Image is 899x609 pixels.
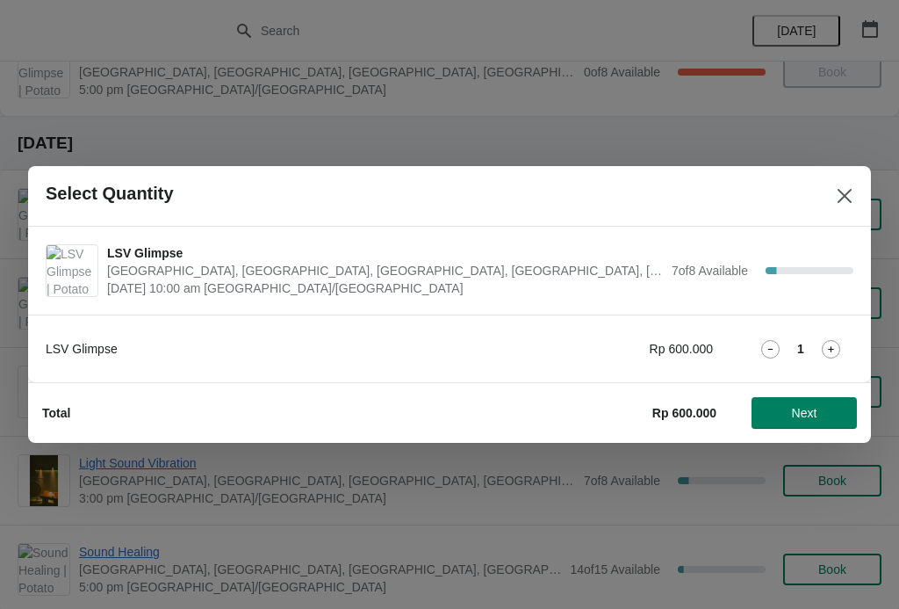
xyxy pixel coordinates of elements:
[107,279,663,297] span: [DATE] 10:00 am [GEOGRAPHIC_DATA]/[GEOGRAPHIC_DATA]
[46,184,174,204] h2: Select Quantity
[829,180,860,212] button: Close
[107,262,663,279] span: [GEOGRAPHIC_DATA], [GEOGRAPHIC_DATA], [GEOGRAPHIC_DATA], [GEOGRAPHIC_DATA], [GEOGRAPHIC_DATA]
[47,245,97,296] img: LSV Glimpse | Potato Head Suites & Studios, Jalan Petitenget, Seminyak, Badung Regency, Bali, Ind...
[107,244,663,262] span: LSV Glimpse
[652,406,716,420] strong: Rp 600.000
[672,264,748,278] span: 7 of 8 Available
[555,340,713,358] div: Rp 600.000
[797,340,804,358] strong: 1
[42,406,70,420] strong: Total
[792,406,817,420] span: Next
[752,397,857,429] button: Next
[46,340,520,358] div: LSV Glimpse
